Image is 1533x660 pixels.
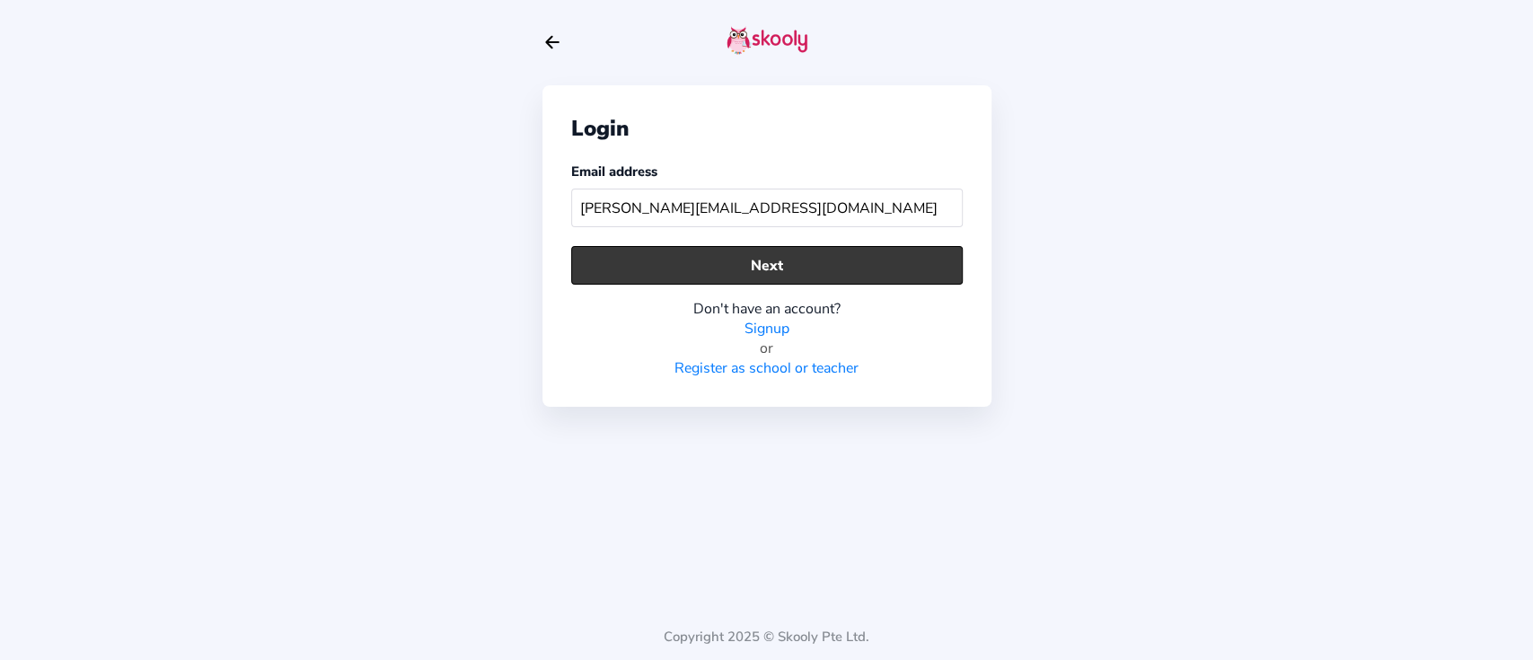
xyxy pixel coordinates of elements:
[571,299,963,319] div: Don't have an account?
[744,319,789,339] a: Signup
[727,26,807,55] img: skooly-logo.png
[571,246,963,285] button: Next
[571,339,963,358] div: or
[571,189,963,227] input: Your email address
[674,358,859,378] a: Register as school or teacher
[571,163,657,180] label: Email address
[542,32,562,52] button: arrow back outline
[571,114,963,143] div: Login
